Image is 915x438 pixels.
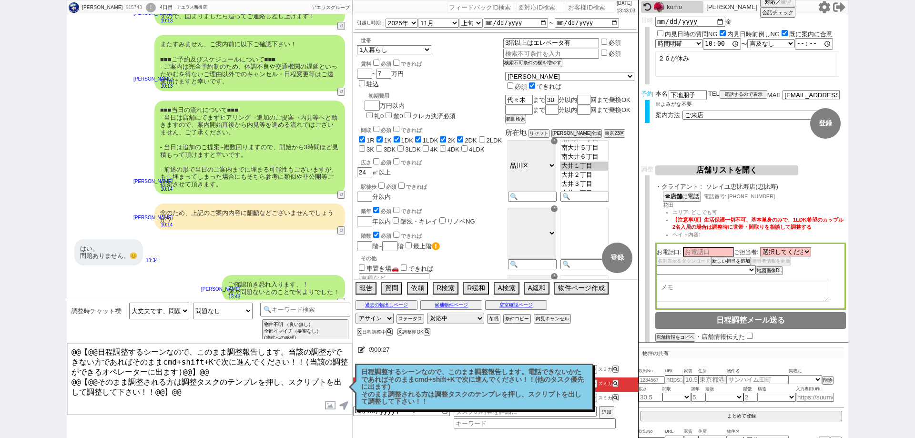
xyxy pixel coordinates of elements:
[400,218,437,225] label: 築浅・キレイ
[381,160,391,165] span: 必須
[399,265,433,272] label: できれば
[760,7,795,18] button: 会話チェック
[357,157,503,177] div: ㎡以上
[397,329,433,335] div: 調整即OK
[508,192,557,202] input: 🔍
[560,143,608,153] option: 南大井５丁目
[708,90,720,97] span: TEL
[69,2,79,13] img: 0m02d3aa3e72519e01e3533c1718c109057b5217868f12
[361,124,503,134] div: 間取
[433,282,458,295] button: R検索
[177,4,207,11] div: アエラス新橋店
[133,214,173,222] p: [PERSON_NAME]
[560,171,608,180] option: 大井２丁目
[357,328,362,336] button: X
[454,406,597,417] input: タスクの内容を詳細に
[597,367,612,372] span: スミカ
[337,191,345,199] button: ↺
[706,3,757,11] p: [PERSON_NAME]
[133,185,173,193] p: 10:14
[412,112,456,120] label: クレカ決済必須
[74,239,143,265] div: はい。 問題ありません。😊
[337,298,345,306] button: ↺
[393,126,399,132] input: できれば
[655,101,692,107] span: ※よみがな不要
[822,376,834,385] button: 削除
[534,314,571,324] button: 内見キャンセル
[447,137,455,144] label: 2K
[420,300,482,310] button: 候補物件ページ
[609,39,621,46] label: 必須
[665,428,684,436] span: URL
[698,375,727,384] input: 東京都港区海岸３
[551,205,558,212] div: ☓
[549,20,554,26] label: 〜
[463,282,489,295] button: R緩和
[789,31,833,38] label: 既に案内に合意
[337,22,345,30] button: ↺
[727,31,780,38] label: 内見日時前倒しNG
[393,112,403,120] label: 敷0
[201,293,240,301] p: 13:43
[361,230,503,240] div: 階数
[146,3,156,12] div: !
[384,137,392,144] label: 1K
[551,138,558,144] div: ☓
[524,282,549,295] button: A緩和
[423,137,438,144] label: 1LDK
[391,127,422,133] label: できれば
[487,137,502,144] label: 2LDK
[672,232,700,237] span: ヘイト内容:
[374,346,390,353] span: 00:27
[505,128,527,136] span: 所在地
[554,282,609,295] button: 物件ページ作成
[560,180,608,189] option: 大井３丁目
[447,218,475,225] label: リノベNG
[663,192,701,202] button: ☎店舗に電話
[767,92,782,99] span: MAIL
[357,181,503,202] div: 分以内
[447,1,514,13] input: フィードバックID検索
[672,217,844,230] span: 【注意事項】生活保護一切不可、基本単身のみで、1LDK希望のカップル2名入居の場合は調整時に世帯・間取りを相談して調整する
[567,1,614,13] input: お客様ID検索
[727,367,789,375] span: 物件名
[356,282,376,295] button: 報告
[758,386,796,393] span: 構造
[560,153,608,162] option: 南大井６丁目
[560,192,609,202] input: 🔍
[655,90,668,100] span: 本名
[393,158,399,164] input: できれば
[704,194,775,199] span: 電話番号: [PHONE_NUMBER]
[655,165,798,175] button: 店舗リストを開く
[401,137,413,144] label: 1DK
[374,112,384,120] label: 礼0
[503,59,562,67] button: 検索不可条件の欄を増やす
[368,92,456,100] div: 初期費用
[391,233,422,239] label: できれば
[357,241,503,251] div: 階~ 階
[154,204,345,230] div: 念のため、上記のご案内内容に齟齬などございませんでしょうか？
[359,273,429,283] input: 車種など
[641,17,653,24] span: 日時
[683,247,734,257] input: お電話口
[260,303,350,316] input: 🔍キーワード検索
[160,4,173,11] div: 4日目
[393,60,399,66] input: できれば
[337,88,345,96] button: ↺
[505,95,634,105] div: まで 分以内
[393,232,399,238] input: できれば
[796,386,834,393] span: 入力専用URL
[691,393,705,402] input: 5
[599,406,614,418] button: 追加
[743,393,758,402] input: 2
[391,208,422,214] label: できれば
[705,386,743,393] span: 建物
[639,377,665,384] input: 1234567
[727,428,789,436] span: 物件名
[337,226,345,234] button: ↺
[789,367,802,375] span: 掲載元
[639,367,665,375] span: 吹出No
[71,307,121,315] span: 調整時チャット禊
[641,90,653,97] span: 予約
[665,31,718,38] label: 内見日時の質問NG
